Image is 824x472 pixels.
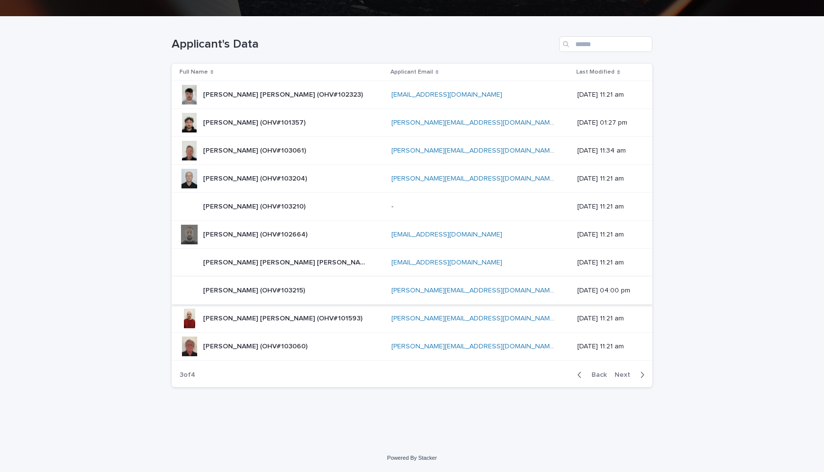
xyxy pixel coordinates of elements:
p: Full Name [180,67,208,78]
a: [EMAIL_ADDRESS][DOMAIN_NAME] [391,231,502,238]
a: Powered By Stacker [387,455,437,461]
p: [PERSON_NAME] (OHV#103061) [203,145,308,155]
p: [DATE] 11:21 am [577,259,637,267]
button: Next [611,370,652,379]
span: Back [586,371,607,378]
tr: [PERSON_NAME] (OHV#102664)[PERSON_NAME] (OHV#102664) [EMAIL_ADDRESS][DOMAIN_NAME] [DATE] 11:21 am [172,221,652,249]
p: [PERSON_NAME] (OHV#103210) [203,201,308,211]
input: Search [559,36,652,52]
tr: [PERSON_NAME] (OHV#103061)[PERSON_NAME] (OHV#103061) [PERSON_NAME][EMAIL_ADDRESS][DOMAIN_NAME] [D... [172,137,652,165]
p: [DATE] 11:21 am [577,203,637,211]
p: [PERSON_NAME] [PERSON_NAME] (OHV#102323) [203,89,365,99]
a: [EMAIL_ADDRESS][DOMAIN_NAME] [391,259,502,266]
p: [PERSON_NAME] (OHV#102664) [203,229,309,239]
button: Back [569,370,611,379]
a: [PERSON_NAME][EMAIL_ADDRESS][DOMAIN_NAME] [391,147,556,154]
p: [DATE] 11:21 am [577,315,637,323]
p: 3 of 4 [172,363,203,387]
a: [PERSON_NAME][EMAIL_ADDRESS][DOMAIN_NAME] [391,119,556,126]
a: [PERSON_NAME][EMAIL_ADDRESS][DOMAIN_NAME] [391,175,556,182]
a: [EMAIL_ADDRESS][DOMAIN_NAME] [391,91,502,98]
span: Next [615,371,636,378]
p: Applicant Email [390,67,433,78]
p: [PERSON_NAME] (OHV#103060) [203,341,309,351]
a: [PERSON_NAME][EMAIL_ADDRESS][DOMAIN_NAME] [391,315,556,322]
p: [DATE] 11:21 am [577,175,637,183]
p: [PERSON_NAME] (OHV#103215) [203,285,307,295]
p: Last Modified [576,67,615,78]
p: [PERSON_NAME] [PERSON_NAME] [PERSON_NAME] (OHV#102322) [203,257,368,267]
p: [DATE] 04:00 pm [577,287,637,295]
tr: [PERSON_NAME] [PERSON_NAME] [PERSON_NAME] (OHV#102322)[PERSON_NAME] [PERSON_NAME] [PERSON_NAME] (... [172,249,652,277]
p: [DATE] 01:27 pm [577,119,637,127]
p: [PERSON_NAME] [PERSON_NAME] (OHV#101593) [203,313,364,323]
tr: [PERSON_NAME] (OHV#103060)[PERSON_NAME] (OHV#103060) [PERSON_NAME][EMAIL_ADDRESS][DOMAIN_NAME] [D... [172,333,652,361]
a: [PERSON_NAME][EMAIL_ADDRESS][DOMAIN_NAME] [391,343,556,350]
tr: [PERSON_NAME] [PERSON_NAME] (OHV#101593)[PERSON_NAME] [PERSON_NAME] (OHV#101593) [PERSON_NAME][EM... [172,305,652,333]
p: [DATE] 11:21 am [577,342,637,351]
p: [DATE] 11:34 am [577,147,637,155]
tr: [PERSON_NAME] (OHV#103210)[PERSON_NAME] (OHV#103210) -- [DATE] 11:21 am [172,193,652,221]
p: [DATE] 11:21 am [577,91,637,99]
p: [PERSON_NAME] (OHV#103204) [203,173,309,183]
tr: [PERSON_NAME] [PERSON_NAME] (OHV#102323)[PERSON_NAME] [PERSON_NAME] (OHV#102323) [EMAIL_ADDRESS][... [172,81,652,109]
tr: [PERSON_NAME] (OHV#103204)[PERSON_NAME] (OHV#103204) [PERSON_NAME][EMAIL_ADDRESS][DOMAIN_NAME] [D... [172,165,652,193]
p: [DATE] 11:21 am [577,231,637,239]
h1: Applicant's Data [172,37,555,52]
p: - [391,201,395,211]
tr: [PERSON_NAME] (OHV#103215)[PERSON_NAME] (OHV#103215) [PERSON_NAME][EMAIL_ADDRESS][DOMAIN_NAME] [D... [172,277,652,305]
p: [PERSON_NAME] (OHV#101357) [203,117,308,127]
tr: [PERSON_NAME] (OHV#101357)[PERSON_NAME] (OHV#101357) [PERSON_NAME][EMAIL_ADDRESS][DOMAIN_NAME] [D... [172,109,652,137]
a: [PERSON_NAME][EMAIL_ADDRESS][DOMAIN_NAME] [391,287,556,294]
